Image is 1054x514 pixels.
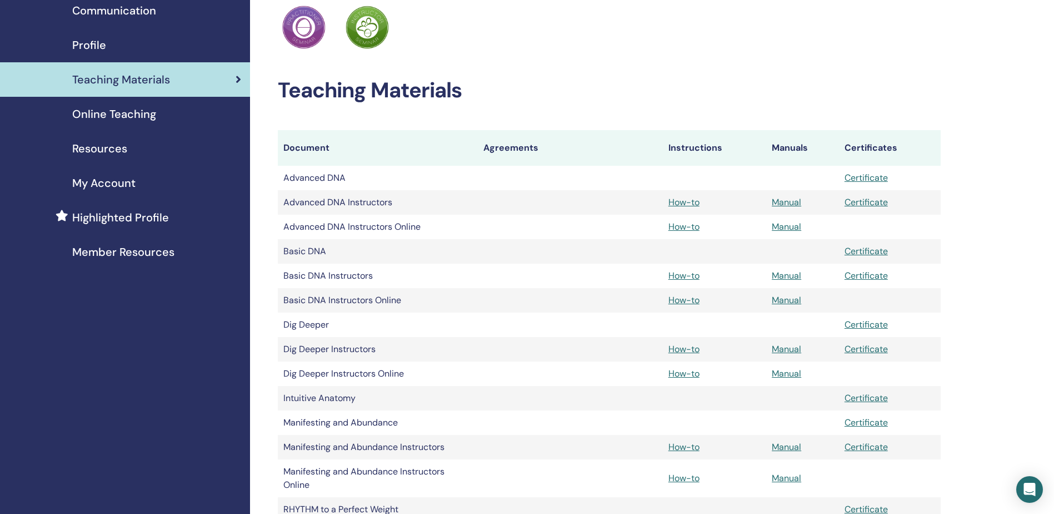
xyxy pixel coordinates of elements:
[278,190,478,215] td: Advanced DNA Instructors
[772,221,801,233] a: Manual
[278,411,478,435] td: Manifesting and Abundance
[845,270,888,281] a: Certificate
[668,472,700,484] a: How-to
[278,362,478,386] td: Dig Deeper Instructors Online
[845,319,888,330] a: Certificate
[278,288,478,313] td: Basic DNA Instructors Online
[278,239,478,264] td: Basic DNA
[668,343,700,355] a: How-to
[278,337,478,362] td: Dig Deeper Instructors
[282,6,326,49] img: Practitioner
[278,386,478,411] td: Intuitive Anatomy
[1016,476,1043,503] div: Open Intercom Messenger
[772,472,801,484] a: Manual
[766,130,839,166] th: Manuals
[278,130,478,166] th: Document
[668,196,700,208] a: How-to
[845,417,888,428] a: Certificate
[845,343,888,355] a: Certificate
[668,441,700,453] a: How-to
[772,294,801,306] a: Manual
[278,459,478,497] td: Manifesting and Abundance Instructors Online
[668,221,700,233] a: How-to
[278,215,478,239] td: Advanced DNA Instructors Online
[72,209,169,226] span: Highlighted Profile
[772,196,801,208] a: Manual
[772,343,801,355] a: Manual
[72,175,136,191] span: My Account
[478,130,663,166] th: Agreements
[772,368,801,379] a: Manual
[663,130,766,166] th: Instructions
[278,313,478,337] td: Dig Deeper
[668,294,700,306] a: How-to
[72,244,174,260] span: Member Resources
[845,392,888,404] a: Certificate
[278,78,941,103] h2: Teaching Materials
[845,441,888,453] a: Certificate
[772,441,801,453] a: Manual
[72,140,127,157] span: Resources
[668,368,700,379] a: How-to
[72,2,156,19] span: Communication
[839,130,941,166] th: Certificates
[278,166,478,190] td: Advanced DNA
[72,106,156,122] span: Online Teaching
[72,71,170,88] span: Teaching Materials
[346,6,389,49] img: Practitioner
[278,264,478,288] td: Basic DNA Instructors
[278,435,478,459] td: Manifesting and Abundance Instructors
[845,245,888,257] a: Certificate
[845,196,888,208] a: Certificate
[668,270,700,281] a: How-to
[845,172,888,184] a: Certificate
[72,37,106,53] span: Profile
[772,270,801,281] a: Manual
